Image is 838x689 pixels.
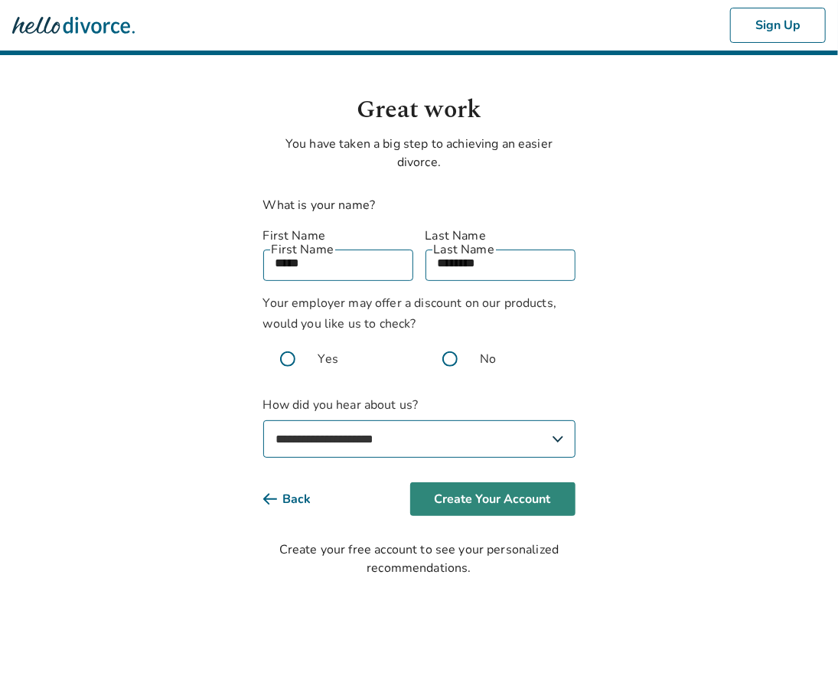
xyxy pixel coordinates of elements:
label: How did you hear about us? [263,396,576,458]
span: Yes [318,350,338,368]
button: Create Your Account [410,482,576,516]
span: Your employer may offer a discount on our products, would you like us to check? [263,295,557,332]
button: Back [263,482,336,516]
label: What is your name? [263,197,376,214]
select: How did you hear about us? [263,420,576,458]
p: You have taken a big step to achieving an easier divorce. [263,135,576,171]
div: Create your free account to see your personalized recommendations. [263,540,576,577]
img: Hello Divorce Logo [12,10,135,41]
span: No [481,350,497,368]
iframe: Chat Widget [761,616,838,689]
label: Last Name [426,227,576,245]
h1: Great work [263,92,576,129]
button: Sign Up [730,8,826,43]
label: First Name [263,227,413,245]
